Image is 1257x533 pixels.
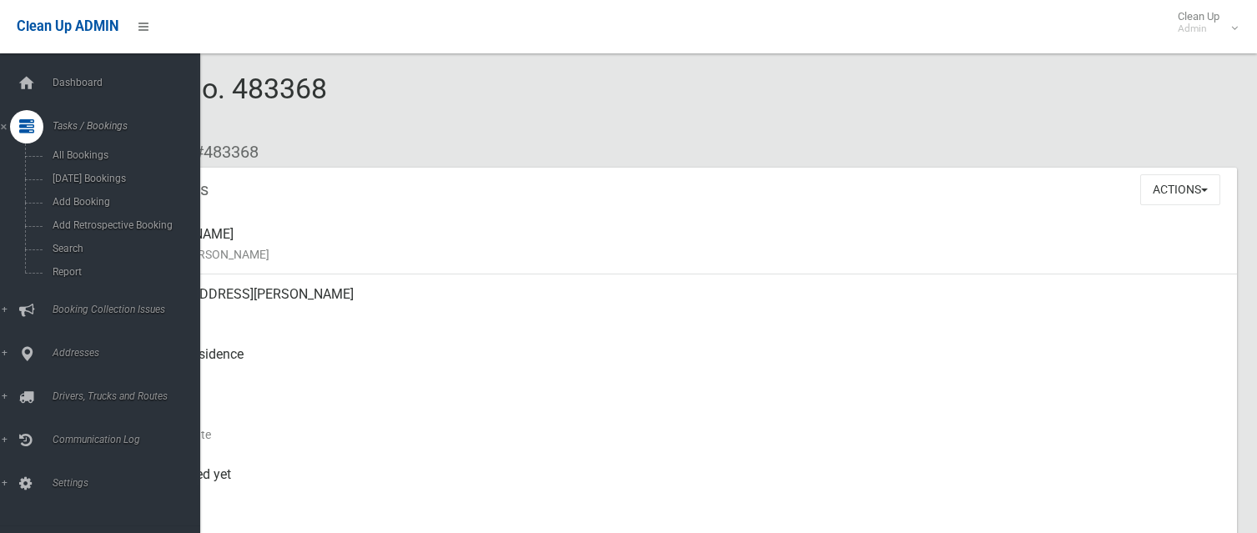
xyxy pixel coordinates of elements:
[133,214,1224,274] div: [PERSON_NAME]
[133,274,1224,334] div: [STREET_ADDRESS][PERSON_NAME]
[48,304,213,315] span: Booking Collection Issues
[48,347,213,359] span: Addresses
[48,77,213,88] span: Dashboard
[73,72,327,137] span: Booking No. 483368
[133,455,1224,515] div: Not collected yet
[133,395,1224,455] div: [DATE]
[133,244,1224,264] small: Name of [PERSON_NAME]
[48,149,199,161] span: All Bookings
[1178,23,1219,35] small: Admin
[133,334,1224,395] div: Front of Residence
[48,266,199,278] span: Report
[48,120,213,132] span: Tasks / Bookings
[48,196,199,208] span: Add Booking
[48,173,199,184] span: [DATE] Bookings
[133,425,1224,445] small: Collection Date
[133,485,1224,505] small: Collected At
[48,219,199,231] span: Add Retrospective Booking
[48,434,213,445] span: Communication Log
[182,137,259,168] li: #483368
[48,390,213,402] span: Drivers, Trucks and Routes
[1169,10,1236,35] span: Clean Up
[17,18,118,34] span: Clean Up ADMIN
[48,243,199,254] span: Search
[1140,174,1220,205] button: Actions
[133,304,1224,324] small: Address
[133,365,1224,385] small: Pickup Point
[48,477,213,489] span: Settings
